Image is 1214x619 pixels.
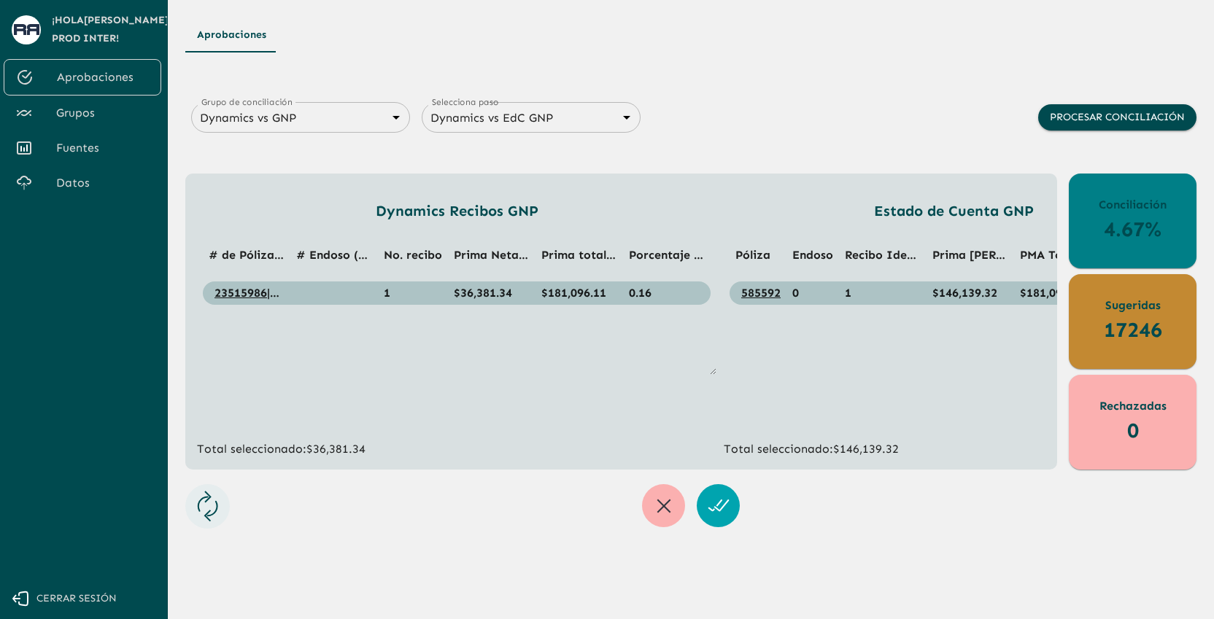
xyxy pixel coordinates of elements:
span: Porcentaje Comisión [629,248,745,262]
p: 0 [1127,415,1139,446]
a: Aprobaciones [4,59,161,96]
p: Rechazadas [1099,397,1167,415]
p: Dynamics Recibos GNP [197,200,716,222]
span: PMA Total [1020,248,1078,262]
span: Aprobaciones [57,69,149,86]
label: Grupo de conciliación [201,96,293,108]
span: Prima Neta MXN [454,248,549,262]
a: Datos [4,166,161,201]
p: 17246 [1104,314,1162,346]
p: Sugeridas [1105,297,1161,314]
span: $181,096.28 [1020,286,1085,300]
span: Datos [56,174,150,192]
span: Fuentes [56,139,150,157]
a: 585592 [741,286,781,300]
a: Fuentes [4,131,161,166]
span: 0 [792,286,799,300]
span: Prima Neta [932,248,1064,262]
span: No. recibo [384,248,442,262]
span: Prima total MXN [541,248,636,262]
span: $181,096.11 [541,286,606,300]
span: ¡Hola [PERSON_NAME] Prod Inter ! [52,12,169,47]
a: 23515986|23585592 [214,286,322,300]
span: 0.16 [629,286,652,300]
span: 1 [384,286,390,300]
p: 4.67% [1104,214,1161,245]
span: Endoso [792,248,833,262]
div: Tipos de Movimientos [185,17,1196,52]
span: $36,381.34 [454,286,512,300]
button: Aprobaciones [185,17,278,52]
span: # Endoso (Orden de trabajo) (Orden de trabajo) [296,248,572,262]
p: Total seleccionado: $36,381.34 [197,440,716,458]
img: avatar [14,24,39,35]
span: Cerrar sesión [36,590,117,608]
span: Recibo Identificado [845,248,958,262]
span: Póliza [735,248,770,262]
a: Grupos [4,96,161,131]
div: Dynamics vs GNP [191,107,410,128]
span: # de Póliza (Orden de trabajo) (Orden de trabajo) [209,248,496,262]
p: Estado de Cuenta GNP [724,200,1184,222]
span: Grupos [56,104,150,122]
button: Procesar conciliación [1038,104,1196,131]
span: $146,139.32 [932,286,997,300]
label: Selecciona paso [432,96,499,108]
p: Conciliación [1099,196,1167,214]
div: Dynamics vs EdC GNP [422,107,641,128]
p: Total seleccionado: $146,139.32 [724,440,1184,458]
span: 1 [845,286,851,300]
